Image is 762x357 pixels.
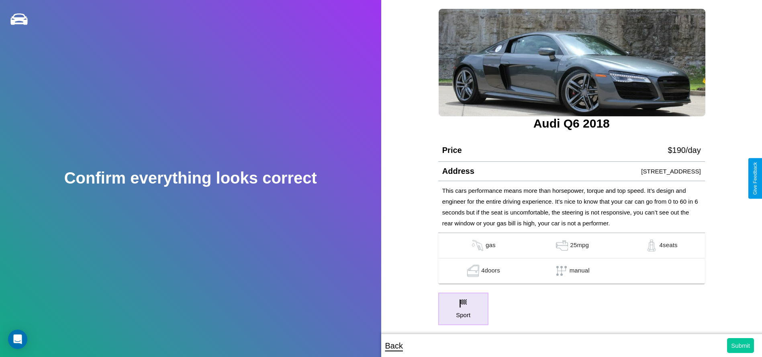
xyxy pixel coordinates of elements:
h2: Confirm everything looks correct [64,169,317,187]
p: 4 seats [660,239,678,252]
h3: Audi Q6 2018 [438,117,705,130]
table: simple table [438,233,705,284]
img: gas [644,239,660,252]
p: 25 mpg [570,239,589,252]
img: gas [554,239,570,252]
div: Give Feedback [752,162,758,195]
p: $ 190 /day [668,143,701,157]
p: [STREET_ADDRESS] [641,166,701,177]
img: gas [470,239,486,252]
p: Back [385,338,403,353]
p: 4 doors [481,265,500,277]
img: gas [465,265,481,277]
h4: Price [442,146,462,155]
div: Open Intercom Messenger [8,330,27,349]
button: Submit [727,338,754,353]
h4: Address [442,167,474,176]
p: gas [486,239,496,252]
p: Sport [456,310,470,320]
p: manual [570,265,590,277]
p: This cars performance means more than horsepower, torque and top speed. It’s design and engineer ... [442,185,701,229]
